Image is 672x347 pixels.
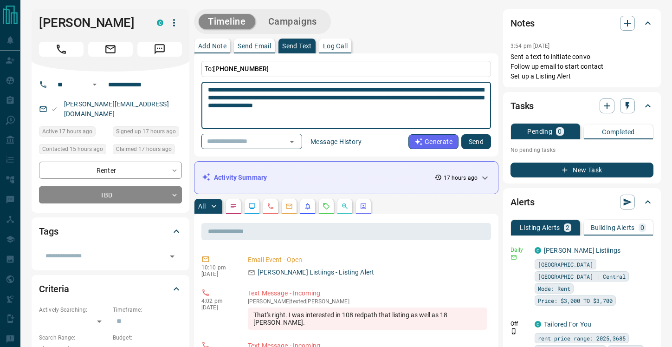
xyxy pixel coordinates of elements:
[408,134,459,149] button: Generate
[88,42,133,57] span: Email
[538,272,626,281] span: [GEOGRAPHIC_DATA] | Central
[39,282,69,296] h2: Criteria
[520,224,560,231] p: Listing Alerts
[461,134,491,149] button: Send
[89,79,100,90] button: Open
[535,321,541,327] div: condos.ca
[510,246,529,254] p: Daily
[39,334,108,342] p: Search Range:
[640,224,644,231] p: 0
[113,144,182,157] div: Tue Sep 16 2025
[510,16,535,31] h2: Notes
[323,203,330,210] svg: Requests
[39,144,108,157] div: Tue Sep 16 2025
[238,43,271,49] p: Send Email
[566,224,569,231] p: 2
[202,169,491,186] div: Activity Summary17 hours ago
[201,304,234,311] p: [DATE]
[116,127,176,136] span: Signed up 17 hours ago
[248,288,487,298] p: Text Message - Incoming
[510,98,534,113] h2: Tasks
[42,144,103,154] span: Contacted 15 hours ago
[510,163,653,177] button: New Task
[39,278,182,300] div: Criteria
[267,203,274,210] svg: Calls
[258,268,374,277] p: [PERSON_NAME] Listiings - Listing Alert
[341,203,349,210] svg: Opportunities
[248,308,487,330] div: That's right. I was interested in 108 redpath that listing as well as 18 [PERSON_NAME].
[527,128,552,135] p: Pending
[201,298,234,304] p: 4:02 pm
[39,15,143,30] h1: [PERSON_NAME]
[248,298,487,305] p: [PERSON_NAME] texted [PERSON_NAME]
[510,143,653,157] p: No pending tasks
[39,126,108,139] div: Tue Sep 16 2025
[39,186,182,203] div: TBD
[285,135,298,148] button: Open
[323,43,348,49] p: Log Call
[538,296,613,305] span: Price: $3,000 TO $3,700
[39,220,182,242] div: Tags
[444,174,478,182] p: 17 hours ago
[39,162,182,179] div: Renter
[510,191,653,213] div: Alerts
[510,328,517,334] svg: Push Notification Only
[259,14,326,29] button: Campaigns
[39,42,84,57] span: Call
[157,20,163,26] div: condos.ca
[538,334,626,343] span: rent price range: 2025,3685
[201,61,491,77] p: To:
[558,128,562,135] p: 0
[510,52,653,81] p: Sent a text to initiate convo Follow up email to start contact Set up a Listing Alert
[64,100,169,118] a: [PERSON_NAME][EMAIL_ADDRESS][DOMAIN_NAME]
[42,127,92,136] span: Active 17 hours ago
[213,65,269,72] span: [PHONE_NUMBER]
[304,203,311,210] svg: Listing Alerts
[137,42,182,57] span: Message
[510,12,653,34] div: Notes
[602,129,635,135] p: Completed
[510,254,517,261] svg: Email
[198,203,206,210] p: All
[201,264,234,271] p: 10:10 pm
[510,43,550,49] p: 3:54 pm [DATE]
[538,260,593,269] span: [GEOGRAPHIC_DATA]
[285,203,293,210] svg: Emails
[305,134,367,149] button: Message History
[535,247,541,254] div: condos.ca
[544,247,620,254] a: [PERSON_NAME] Listiings
[39,306,108,314] p: Actively Searching:
[544,321,591,328] a: Tailored For You
[360,203,367,210] svg: Agent Actions
[113,126,182,139] div: Tue Sep 16 2025
[591,224,635,231] p: Building Alerts
[538,284,570,293] span: Mode: Rent
[214,173,267,183] p: Activity Summary
[282,43,312,49] p: Send Text
[510,320,529,328] p: Off
[51,106,58,112] svg: Email Valid
[510,195,535,210] h2: Alerts
[39,224,58,239] h2: Tags
[166,250,179,263] button: Open
[248,255,487,265] p: Email Event - Open
[510,95,653,117] div: Tasks
[201,271,234,277] p: [DATE]
[113,334,182,342] p: Budget:
[199,14,255,29] button: Timeline
[198,43,226,49] p: Add Note
[230,203,237,210] svg: Notes
[113,306,182,314] p: Timeframe:
[248,203,256,210] svg: Lead Browsing Activity
[116,144,172,154] span: Claimed 17 hours ago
